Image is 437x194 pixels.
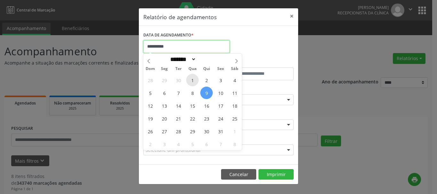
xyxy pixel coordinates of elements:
[214,99,227,112] span: Outubro 17, 2025
[144,112,156,125] span: Outubro 19, 2025
[158,112,171,125] span: Outubro 20, 2025
[144,87,156,99] span: Outubro 5, 2025
[172,74,185,86] span: Setembro 30, 2025
[143,30,194,40] label: DATA DE AGENDAMENTO
[221,169,256,180] button: Cancelar
[172,125,185,137] span: Outubro 28, 2025
[228,125,241,137] span: Novembro 1, 2025
[228,87,241,99] span: Outubro 11, 2025
[146,147,201,153] span: Selecione um profissional
[200,74,213,86] span: Outubro 2, 2025
[228,112,241,125] span: Outubro 25, 2025
[200,99,213,112] span: Outubro 16, 2025
[228,67,242,71] span: Sáb
[186,125,199,137] span: Outubro 29, 2025
[200,112,213,125] span: Outubro 23, 2025
[172,138,185,150] span: Novembro 4, 2025
[186,138,199,150] span: Novembro 5, 2025
[214,125,227,137] span: Outubro 31, 2025
[144,138,156,150] span: Novembro 2, 2025
[214,67,228,71] span: Sex
[200,125,213,137] span: Outubro 30, 2025
[186,87,199,99] span: Outubro 8, 2025
[172,112,185,125] span: Outubro 21, 2025
[172,99,185,112] span: Outubro 14, 2025
[186,74,199,86] span: Outubro 1, 2025
[157,67,171,71] span: Seg
[158,99,171,112] span: Outubro 13, 2025
[186,112,199,125] span: Outubro 22, 2025
[186,67,200,71] span: Qua
[144,99,156,112] span: Outubro 12, 2025
[158,74,171,86] span: Setembro 29, 2025
[220,58,294,67] label: ATÉ
[214,138,227,150] span: Novembro 7, 2025
[158,125,171,137] span: Outubro 27, 2025
[171,67,186,71] span: Ter
[143,67,157,71] span: Dom
[200,87,213,99] span: Outubro 9, 2025
[214,112,227,125] span: Outubro 24, 2025
[144,125,156,137] span: Outubro 26, 2025
[258,169,294,180] button: Imprimir
[143,13,217,21] h5: Relatório de agendamentos
[228,138,241,150] span: Novembro 8, 2025
[144,74,156,86] span: Setembro 28, 2025
[228,99,241,112] span: Outubro 18, 2025
[196,56,217,63] input: Year
[285,8,298,24] button: Close
[158,138,171,150] span: Novembro 3, 2025
[200,67,214,71] span: Qui
[214,87,227,99] span: Outubro 10, 2025
[186,99,199,112] span: Outubro 15, 2025
[158,87,171,99] span: Outubro 6, 2025
[200,138,213,150] span: Novembro 6, 2025
[172,87,185,99] span: Outubro 7, 2025
[214,74,227,86] span: Outubro 3, 2025
[168,56,196,63] select: Month
[228,74,241,86] span: Outubro 4, 2025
